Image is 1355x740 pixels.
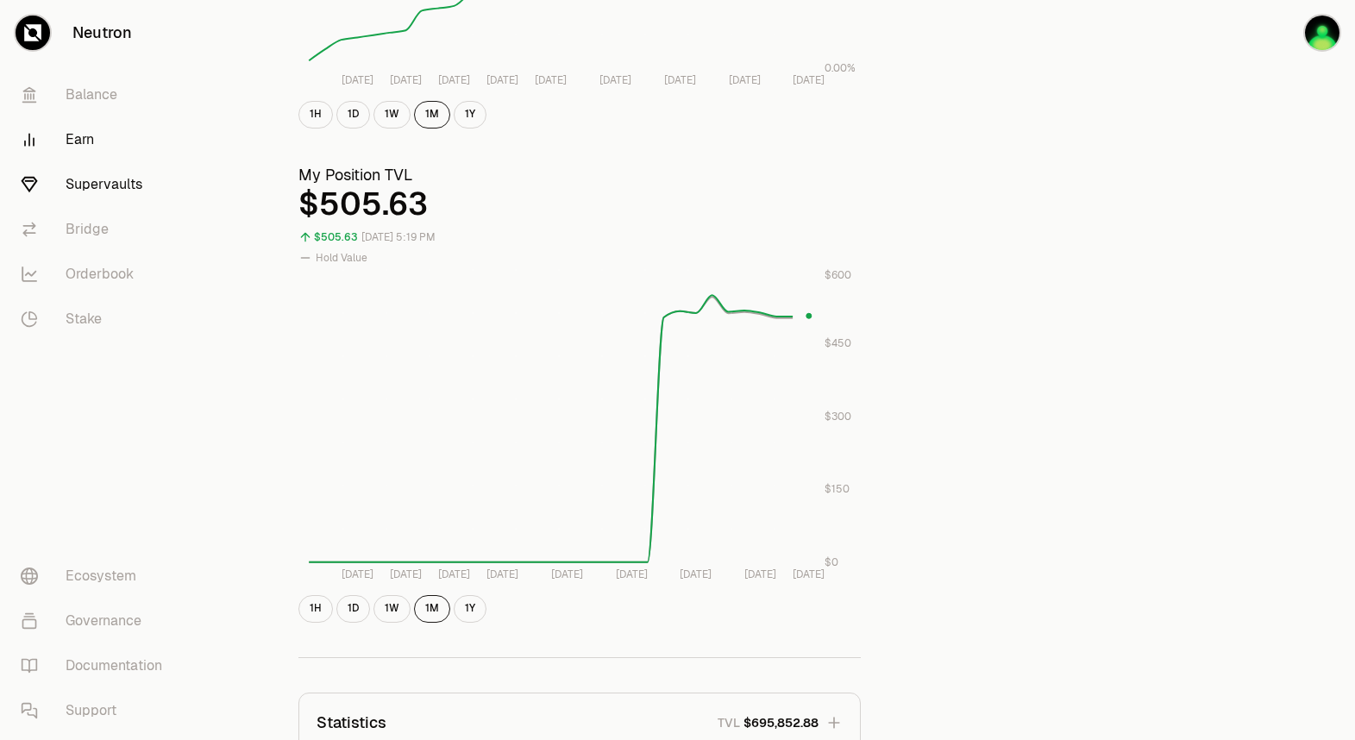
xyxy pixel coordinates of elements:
tspan: [DATE] [793,73,825,87]
button: 1D [336,595,370,623]
button: 1M [414,101,450,129]
a: Governance [7,599,186,643]
span: $695,852.88 [743,714,819,731]
tspan: [DATE] [437,73,469,87]
a: Supervaults [7,162,186,207]
tspan: $450 [824,336,850,350]
tspan: [DATE] [680,568,712,581]
tspan: [DATE] [389,568,421,581]
button: 1D [336,101,370,129]
tspan: [DATE] [486,73,518,87]
button: 1Y [454,101,486,129]
a: Stake [7,297,186,342]
a: Documentation [7,643,186,688]
div: [DATE] 5:19 PM [361,228,436,248]
tspan: [DATE] [341,73,373,87]
a: Balance [7,72,186,117]
tspan: $300 [824,409,850,423]
tspan: [DATE] [535,73,567,87]
h3: My Position TVL [298,163,861,187]
tspan: [DATE] [615,568,647,581]
tspan: [DATE] [599,73,630,87]
tspan: [DATE] [663,73,695,87]
button: 1W [373,595,411,623]
tspan: [DATE] [550,568,582,581]
button: 1H [298,595,333,623]
tspan: [DATE] [389,73,421,87]
tspan: [DATE] [744,568,776,581]
button: 1H [298,101,333,129]
p: Statistics [317,711,386,735]
div: $505.63 [314,228,358,248]
tspan: [DATE] [793,568,825,581]
a: Earn [7,117,186,162]
tspan: [DATE] [437,568,469,581]
button: 1W [373,101,411,129]
button: 1M [414,595,450,623]
tspan: [DATE] [341,568,373,581]
div: $505.63 [298,187,861,222]
p: TVL [718,714,740,731]
a: Bridge [7,207,186,252]
span: Hold Value [316,251,367,265]
button: 1Y [454,595,486,623]
tspan: [DATE] [486,568,518,581]
a: Support [7,688,186,733]
tspan: [DATE] [728,73,760,87]
tspan: $0 [824,555,837,569]
a: Ecosystem [7,554,186,599]
img: Blue Ledger [1305,16,1339,50]
tspan: 0.00% [824,61,855,75]
a: Orderbook [7,252,186,297]
tspan: $150 [824,482,849,496]
tspan: $600 [824,268,850,282]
